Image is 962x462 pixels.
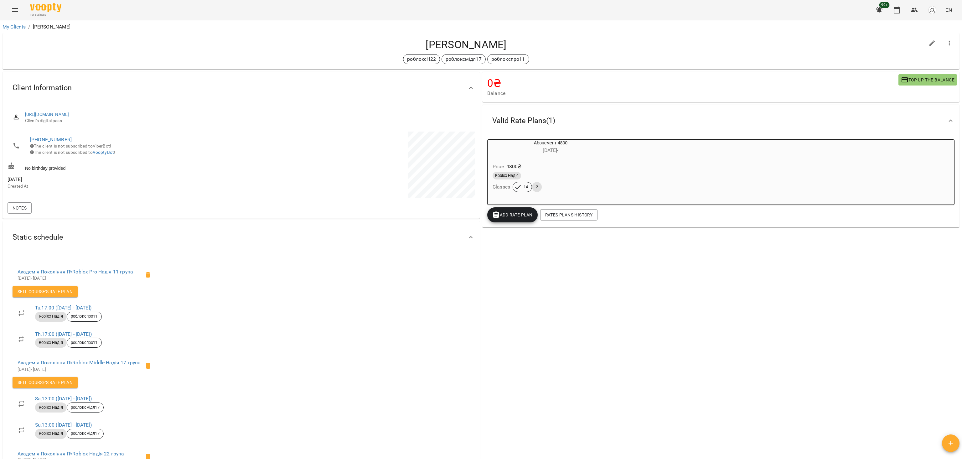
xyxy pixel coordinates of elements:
[8,202,32,214] button: Notes
[13,204,27,212] span: Notes
[30,143,111,148] span: The client is not subscribed to ViberBot!
[879,2,890,8] span: 99+
[18,288,73,295] span: Sell Course's Rate plan
[141,267,156,283] span: Delete the client from the group роблокспро11 of the course Roblox Pro Надія 11 група?
[520,184,532,190] span: 14
[488,140,614,155] div: Абонемент 4800
[407,55,436,63] p: роблоксН22
[35,340,67,345] span: Roblox Надія
[945,7,952,13] span: EN
[493,173,521,179] span: Roblox Надія
[493,162,504,171] h6: Price
[8,176,240,183] span: [DATE]
[482,105,959,137] div: Valid Rate Plans(1)
[898,74,957,86] button: Top up the balance
[18,269,133,275] a: Академія Покоління ІТ»Roblox Pro Надія 11 група
[18,451,124,457] a: Академія Покоління ІТ»Roblox Надія 22 група
[3,23,959,31] nav: breadcrumb
[13,83,72,93] span: Client Information
[67,314,101,319] span: роблокспро11
[35,405,67,410] span: Roblox Надія
[492,211,533,219] span: Add Rate plan
[35,331,92,337] a: Th,17:00 ([DATE] - [DATE])
[488,140,614,200] button: Абонемент 4800[DATE]- Price4800₴Roblox НадіяClasses142
[540,209,597,221] button: Rates Plans History
[30,3,61,12] img: Voopty Logo
[506,163,522,170] p: 4800 ₴
[30,137,72,143] a: [PHONE_NUMBER]
[545,211,592,219] span: Rates Plans History
[25,118,470,124] span: Client's digital pass
[93,150,114,155] a: VooptyBot
[18,366,141,373] p: [DATE] - [DATE]
[30,13,61,17] span: For Business
[18,275,141,282] p: [DATE] - [DATE]
[487,54,529,64] div: роблокспро11
[532,184,542,190] span: 2
[67,429,104,439] div: роблоксмідл17
[35,431,67,436] span: Roblox Надія
[18,360,141,366] a: Академія Покоління ІТ»Roblox Middle Надія 17 група
[141,358,156,373] span: Delete the client from the group роблоксмідл17 of the course Roblox Middle Надія 17 група?
[487,90,898,97] span: Balance
[492,116,555,126] span: Valid Rate Plans ( 1 )
[8,3,23,18] button: Menu
[13,232,63,242] span: Static schedule
[446,55,482,63] p: роблоксмідл17
[35,422,92,428] a: Su,13:00 ([DATE] - [DATE])
[13,377,78,388] button: Sell Course's Rate plan
[67,338,102,348] div: роблокспро11
[18,379,73,386] span: Sell Course's Rate plan
[30,150,115,155] span: The client is not subscribed to !
[6,161,241,173] div: No birthday provided
[487,77,898,90] h4: 0 ₴
[442,54,486,64] div: роблоксмідл17
[8,38,925,51] h4: [PERSON_NAME]
[33,23,71,31] p: [PERSON_NAME]
[67,340,101,345] span: роблокспро11
[25,112,69,117] a: [URL][DOMAIN_NAME]
[3,24,26,30] a: My Clients
[35,305,91,311] a: Tu,17:00 ([DATE] - [DATE])
[67,402,104,413] div: роблоксмідл17
[487,207,538,222] button: Add Rate plan
[8,183,240,189] p: Created At
[403,54,440,64] div: роблоксН22
[943,4,954,16] button: EN
[28,23,30,31] li: /
[491,55,525,63] p: роблокспро11
[493,183,510,191] h6: Classes
[67,405,103,410] span: роблоксмідл17
[3,72,480,104] div: Client Information
[35,314,67,319] span: Roblox Надія
[13,286,78,297] button: Sell Course's Rate plan
[543,147,558,153] span: [DATE] -
[67,431,103,436] span: роблоксмідл17
[3,221,480,253] div: Static schedule
[901,76,954,84] span: Top up the balance
[928,6,937,14] img: avatar_s.png
[35,396,92,402] a: Sa,13:00 ([DATE] - [DATE])
[67,312,102,322] div: роблокспро11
